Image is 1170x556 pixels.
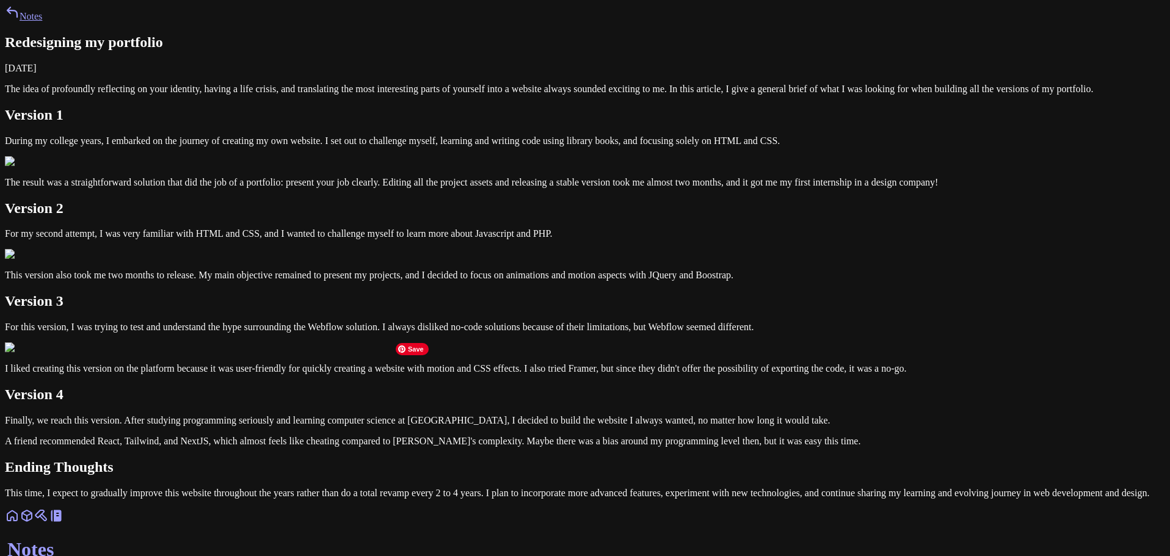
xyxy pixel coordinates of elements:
a: Notes [5,11,42,21]
span: Save [396,343,429,355]
time: [DATE] [5,63,37,73]
p: During my college years, I embarked on the journey of creating my own website. I set out to chall... [5,135,1165,146]
img: Image [5,342,39,353]
p: The idea of profoundly reflecting on your identity, having a life crisis, and translating the mos... [5,84,1165,95]
p: This version also took me two months to release. My main objective remained to present my project... [5,270,1165,281]
p: The result was a straightforward solution that did the job of a portfolio: present your job clear... [5,177,1165,188]
h2: Version 2 [5,200,1165,217]
h2: Version 4 [5,386,1165,403]
p: Finally, we reach this version. After studying programming seriously and learning computer scienc... [5,415,1165,426]
p: I liked creating this version on the platform because it was user-friendly for quickly creating a... [5,363,1165,374]
p: For this version, I was trying to test and understand the hype surrounding the Webflow solution. ... [5,322,1165,333]
h2: Version 1 [5,107,1165,123]
p: For my second attempt, I was very familiar with HTML and CSS, and I wanted to challenge myself to... [5,228,1165,239]
img: Image [5,249,39,260]
p: A friend recommended React, Tailwind, and NextJS, which almost feels like cheating compared to [P... [5,436,1165,447]
p: This time, I expect to gradually improve this website throughout the years rather than do a total... [5,488,1165,499]
img: Image [5,156,39,167]
h2: Version 3 [5,293,1165,309]
h1: Redesigning my portfolio [5,34,1165,51]
h2: Ending Thoughts [5,459,1165,475]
